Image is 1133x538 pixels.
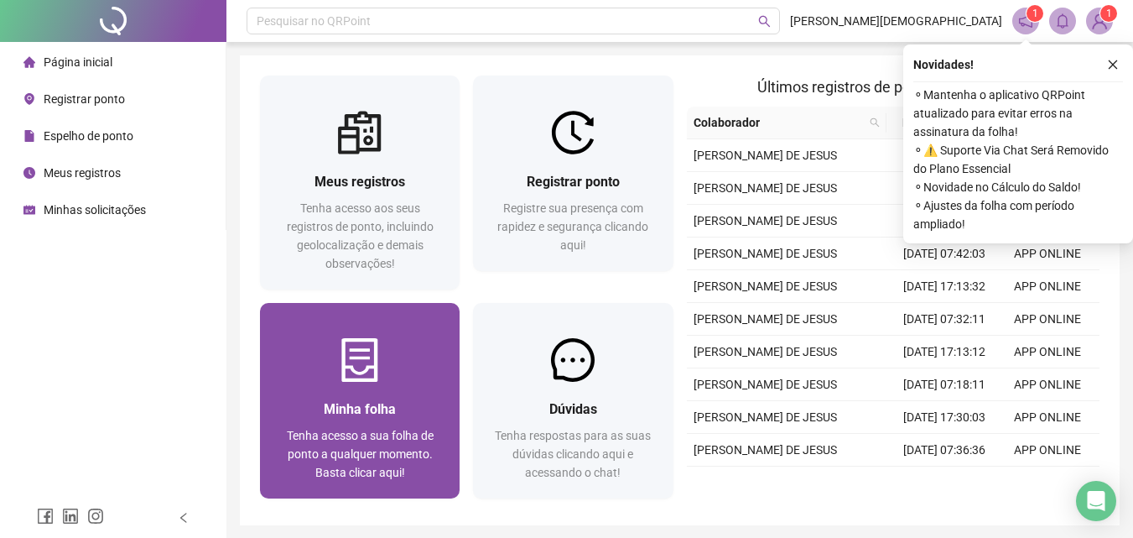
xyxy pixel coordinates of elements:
td: [DATE] 17:30:03 [893,401,996,434]
span: schedule [23,204,35,216]
td: APP ONLINE [996,270,1099,303]
span: Minhas solicitações [44,203,146,217]
td: [DATE] 17:13:12 [893,336,996,368]
span: search [758,15,771,28]
td: [DATE] 17:13:32 [893,270,996,303]
span: Registrar ponto [44,92,125,106]
span: [PERSON_NAME] DE JESUS [694,312,837,326]
span: search [870,118,880,128]
span: [PERSON_NAME] DE JESUS [694,149,837,162]
span: Meus registros [314,174,405,190]
span: ⚬ Ajustes da folha com período ampliado! [913,196,1123,233]
span: instagram [87,508,104,525]
span: home [23,56,35,68]
span: [PERSON_NAME] DE JESUS [694,181,837,195]
span: bell [1055,13,1070,29]
span: Últimos registros de ponto sincronizados [757,78,1028,96]
sup: 1 [1026,5,1043,22]
span: notification [1018,13,1033,29]
a: Minha folhaTenha acesso a sua folha de ponto a qualquer momento. Basta clicar aqui! [260,303,460,499]
span: [PERSON_NAME] DE JESUS [694,410,837,424]
span: Tenha respostas para as suas dúvidas clicando aqui e acessando o chat! [495,429,651,479]
span: linkedin [62,508,79,525]
span: close [1107,59,1119,71]
span: Registre sua presença com rapidez e segurança clicando aqui! [497,201,648,252]
span: [PERSON_NAME] DE JESUS [694,214,837,227]
span: [PERSON_NAME] DE JESUS [694,247,837,260]
span: left [178,512,190,524]
td: [DATE] 07:36:36 [893,434,996,467]
span: Tenha acesso aos seus registros de ponto, incluindo geolocalização e demais observações! [287,201,434,270]
span: [PERSON_NAME] DE JESUS [694,378,837,391]
span: facebook [37,508,54,525]
span: [PERSON_NAME] DE JESUS [694,443,837,457]
td: APP ONLINE [996,467,1099,499]
span: Data/Hora [893,113,966,132]
td: [DATE] 17:23:15 [893,467,996,499]
td: APP ONLINE [996,401,1099,434]
span: [PERSON_NAME][DEMOGRAPHIC_DATA] [790,12,1002,30]
span: [PERSON_NAME] DE JESUS [694,345,837,358]
td: APP ONLINE [996,434,1099,467]
a: Registrar pontoRegistre sua presença com rapidez e segurança clicando aqui! [473,76,673,271]
span: ⚬ Mantenha o aplicativo QRPoint atualizado para evitar erros na assinatura da folha! [913,86,1123,141]
span: ⚬ Novidade no Cálculo do Saldo! [913,178,1123,196]
td: APP ONLINE [996,303,1099,336]
td: [DATE] 07:42:03 [893,238,996,270]
span: Registrar ponto [527,174,620,190]
span: 1 [1032,8,1038,19]
span: file [23,130,35,142]
td: APP ONLINE [996,336,1099,368]
span: Página inicial [44,55,112,69]
span: Espelho de ponto [44,129,133,143]
span: ⚬ ⚠️ Suporte Via Chat Será Removido do Plano Essencial [913,141,1123,178]
td: APP ONLINE [996,238,1099,270]
td: [DATE] 17:32:36 [893,205,996,238]
span: clock-circle [23,167,35,179]
span: Colaborador [694,113,864,132]
td: [DATE] 17:09:57 [893,172,996,205]
sup: Atualize o seu contato no menu Meus Dados [1100,5,1117,22]
a: DúvidasTenha respostas para as suas dúvidas clicando aqui e acessando o chat! [473,303,673,499]
span: Tenha acesso a sua folha de ponto a qualquer momento. Basta clicar aqui! [287,429,434,479]
span: search [866,110,883,135]
a: Meus registrosTenha acesso aos seus registros de ponto, incluindo geolocalização e demais observa... [260,76,460,290]
img: 94514 [1087,8,1112,34]
th: Data/Hora [886,107,986,139]
span: Meus registros [44,166,121,180]
span: 1 [1106,8,1112,19]
td: APP ONLINE [996,368,1099,401]
span: Minha folha [324,401,396,417]
div: Open Intercom Messenger [1076,481,1116,521]
span: [PERSON_NAME] DE JESUS [694,279,837,293]
span: environment [23,93,35,105]
td: [DATE] 07:32:11 [893,303,996,336]
span: Novidades ! [913,55,974,74]
td: [DATE] 08:10:56 [893,139,996,172]
td: [DATE] 07:18:11 [893,368,996,401]
span: Dúvidas [549,401,597,417]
